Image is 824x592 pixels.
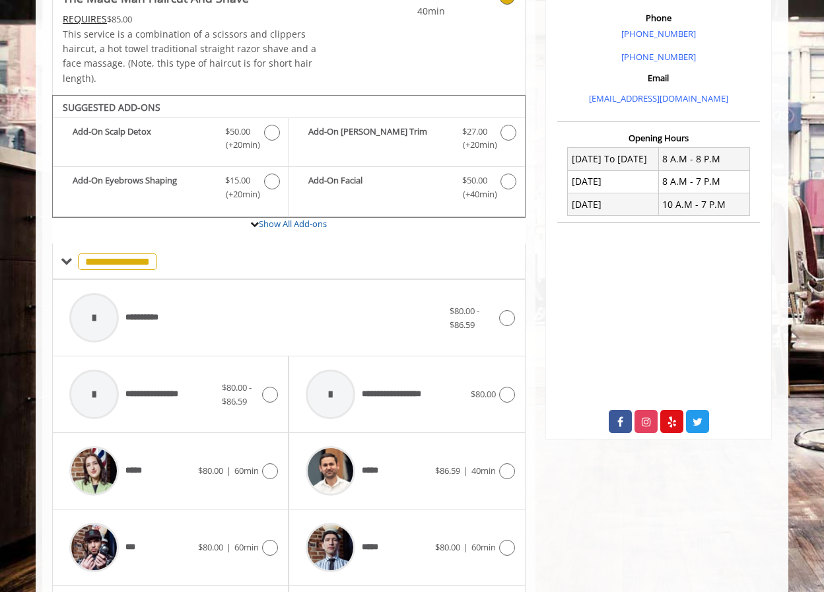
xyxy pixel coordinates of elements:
[234,465,259,477] span: 60min
[658,170,749,193] td: 8 A.M - 7 P.M
[455,138,494,152] span: (+20min )
[295,174,518,205] label: Add-On Facial
[73,174,212,201] b: Add-On Eyebrows Shaping
[198,541,223,553] span: $80.00
[308,125,448,152] b: Add-On [PERSON_NAME] Trim
[259,218,327,230] a: Show All Add-ons
[225,125,250,139] span: $50.00
[450,305,479,331] span: $80.00 - $86.59
[219,138,257,152] span: (+20min )
[568,170,659,193] td: [DATE]
[308,174,448,201] b: Add-On Facial
[621,28,696,40] a: [PHONE_NUMBER]
[63,13,107,25] span: This service needs some Advance to be paid before we block your appointment
[295,125,518,156] label: Add-On Beard Trim
[658,193,749,216] td: 10 A.M - 7 P.M
[63,27,328,86] p: This service is a combination of a scissors and clippers haircut, a hot towel traditional straigh...
[63,12,328,26] div: $85.00
[226,541,231,553] span: |
[621,51,696,63] a: [PHONE_NUMBER]
[462,125,487,139] span: $27.00
[471,388,496,400] span: $80.00
[225,174,250,187] span: $15.00
[561,73,757,82] h3: Email
[219,187,257,201] span: (+20min )
[471,465,496,477] span: 40min
[63,101,160,114] b: SUGGESTED ADD-ONS
[73,125,212,152] b: Add-On Scalp Detox
[463,541,468,553] span: |
[462,174,487,187] span: $50.00
[222,381,252,407] span: $80.00 - $86.59
[658,148,749,170] td: 8 A.M - 8 P.M
[568,148,659,170] td: [DATE] To [DATE]
[568,193,659,216] td: [DATE]
[455,187,494,201] span: (+40min )
[234,541,259,553] span: 60min
[435,465,460,477] span: $86.59
[463,465,468,477] span: |
[52,95,526,218] div: The Made Man Haircut And Shave Add-onS
[59,125,281,156] label: Add-On Scalp Detox
[471,541,496,553] span: 60min
[561,13,757,22] h3: Phone
[367,4,445,18] span: 40min
[226,465,231,477] span: |
[435,541,460,553] span: $80.00
[59,174,281,205] label: Add-On Eyebrows Shaping
[198,465,223,477] span: $80.00
[557,133,760,143] h3: Opening Hours
[589,92,728,104] a: [EMAIL_ADDRESS][DOMAIN_NAME]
